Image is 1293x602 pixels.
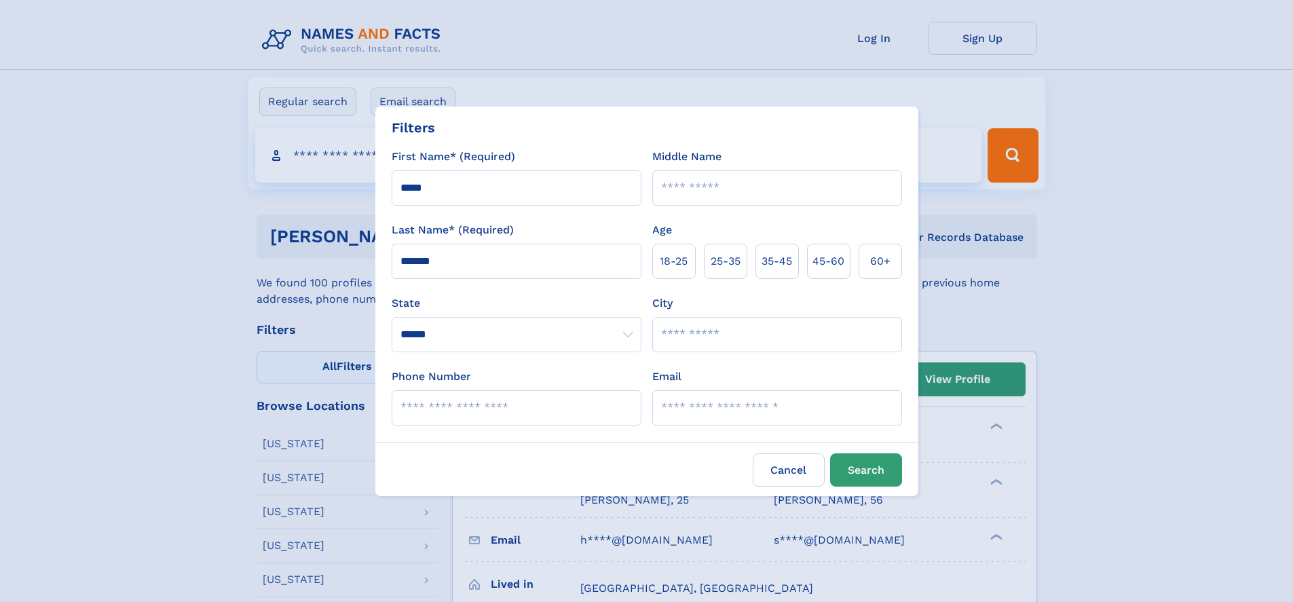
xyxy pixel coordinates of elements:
[652,369,681,385] label: Email
[652,222,672,238] label: Age
[392,117,435,138] div: Filters
[830,453,902,487] button: Search
[392,222,514,238] label: Last Name* (Required)
[812,253,844,269] span: 45‑60
[392,369,471,385] label: Phone Number
[660,253,688,269] span: 18‑25
[652,149,722,165] label: Middle Name
[753,453,825,487] label: Cancel
[870,253,891,269] span: 60+
[652,295,673,312] label: City
[392,149,515,165] label: First Name* (Required)
[711,253,741,269] span: 25‑35
[392,295,641,312] label: State
[762,253,792,269] span: 35‑45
